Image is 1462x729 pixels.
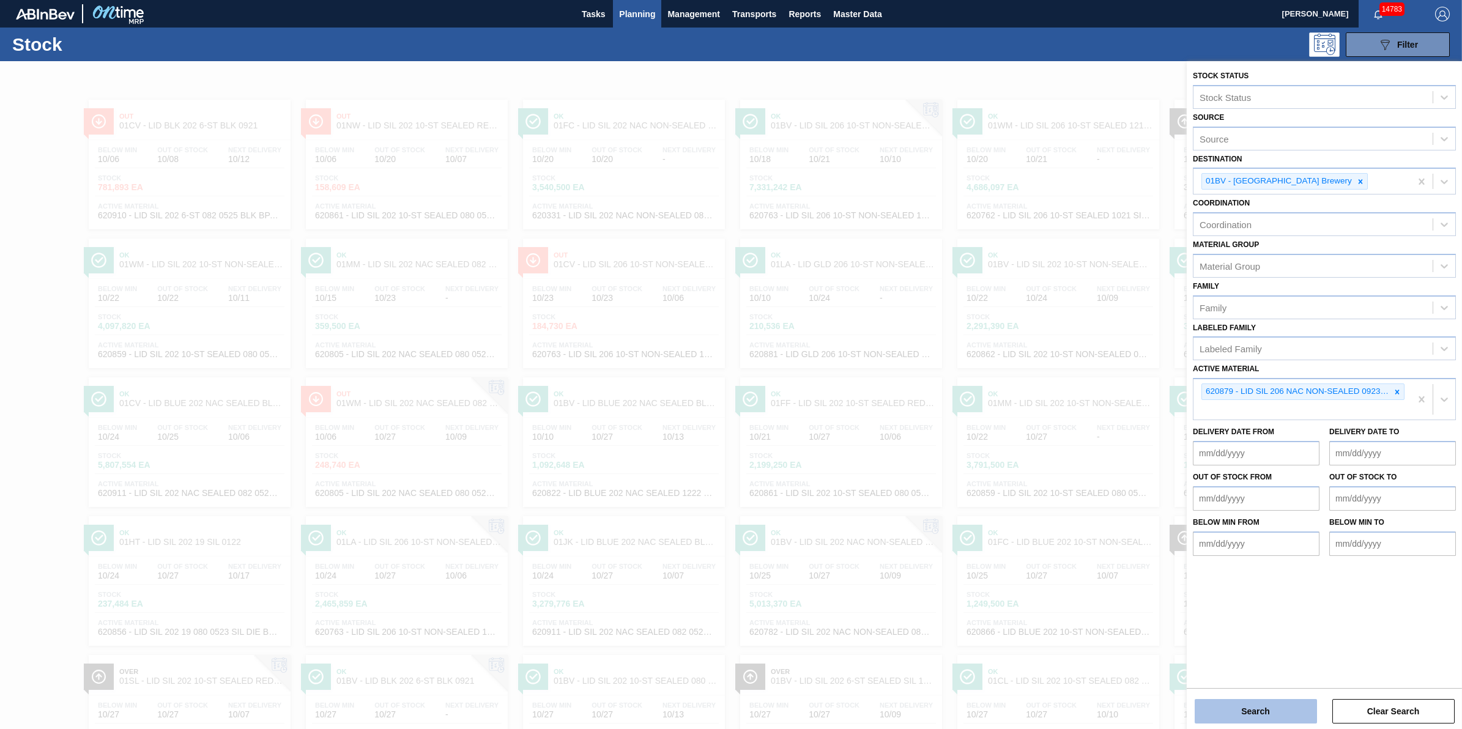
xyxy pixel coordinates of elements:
span: 14783 [1379,2,1404,16]
label: Out of Stock from [1193,473,1272,481]
label: Out of Stock to [1329,473,1397,481]
label: Delivery Date to [1329,427,1399,436]
label: Family [1193,282,1219,290]
div: Stock Status [1200,92,1251,102]
input: mm/dd/yyyy [1193,441,1319,465]
input: mm/dd/yyyy [1329,441,1456,465]
label: Coordination [1193,199,1250,207]
div: Coordination [1200,220,1252,230]
input: mm/dd/yyyy [1193,531,1319,556]
span: Filter [1397,40,1418,50]
div: Material Group [1200,261,1260,271]
label: Material Group [1193,240,1259,249]
label: Source [1193,113,1224,122]
label: Below Min to [1329,518,1384,527]
label: Destination [1193,155,1242,163]
span: Management [667,7,720,21]
span: Reports [789,7,821,21]
label: Delivery Date from [1193,427,1274,436]
input: mm/dd/yyyy [1329,531,1456,556]
label: Below Min from [1193,518,1260,527]
div: Programming: no user selected [1309,32,1340,57]
h1: Stock [12,37,201,51]
span: Planning [619,7,655,21]
button: Notifications [1359,6,1398,23]
div: 01BV - [GEOGRAPHIC_DATA] Brewery [1202,174,1354,189]
div: Family [1200,302,1226,313]
img: Logout [1435,7,1450,21]
span: Tasks [580,7,607,21]
label: Stock Status [1193,72,1249,80]
span: Transports [732,7,776,21]
label: Active Material [1193,364,1259,373]
button: Filter [1346,32,1450,57]
label: Labeled Family [1193,324,1256,332]
div: Source [1200,133,1229,144]
span: Master Data [833,7,881,21]
input: mm/dd/yyyy [1193,486,1319,511]
img: TNhmsLtSVTkK8tSr43FrP2fwEKptu5GPRR3wAAAABJRU5ErkJggg== [16,9,75,20]
div: Labeled Family [1200,344,1262,354]
div: 620879 - LID SIL 206 NAC NON-SEALED 0923 SIL SPL [1202,384,1390,399]
input: mm/dd/yyyy [1329,486,1456,511]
